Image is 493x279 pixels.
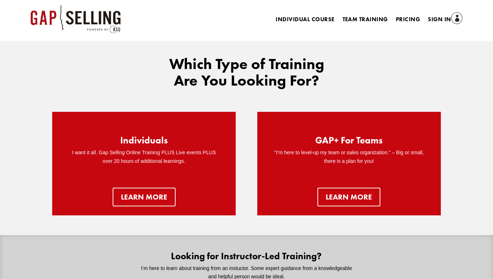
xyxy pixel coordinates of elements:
[276,17,334,25] a: Individual Course
[137,251,356,264] h2: Looking for Instructor-Led Training?
[157,56,336,92] h2: Which Type of Training Are You Looking For?
[343,17,388,25] a: Team Training
[120,136,168,148] h2: Individuals
[67,148,221,166] p: I want it all. Gap Selling Online Training PLUS Live events PLUS over 20 hours of additional lear...
[396,17,420,25] a: Pricing
[315,136,383,148] h2: GAP+ For Teams
[113,188,176,206] a: Learn more
[272,148,426,166] p: “I’m here to level-up my team or sales organization.” – Big or small, there is a plan for you!
[428,15,462,25] a: Sign In
[317,188,380,206] a: learn more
